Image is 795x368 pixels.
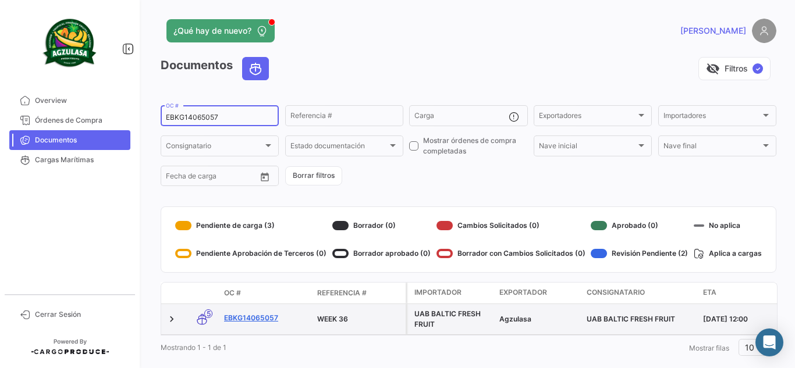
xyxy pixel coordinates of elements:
[414,309,490,330] div: UAB BALTIC FRESH FRUIT
[35,309,126,320] span: Cerrar Sesión
[195,174,238,182] input: Hasta
[224,313,308,323] a: EBKG14065057
[499,287,547,298] span: Exportador
[698,57,771,80] button: visibility_offFiltros✓
[35,115,126,126] span: Órdenes de Compra
[9,130,130,150] a: Documentos
[582,283,698,303] datatable-header-cell: Consignatario
[706,62,720,76] span: visibility_off
[313,283,406,303] datatable-header-cell: Referencia #
[175,244,326,263] div: Pendiente Aprobación de Terceros (0)
[166,144,263,152] span: Consignatario
[587,315,675,323] span: UAB BALTIC FRESH FRUIT
[539,113,636,122] span: Exportadores
[243,58,268,80] button: Ocean
[175,216,326,235] div: Pendiente de carga (3)
[317,314,401,324] div: WEEK 36
[755,328,783,356] div: Abrir Intercom Messenger
[9,91,130,110] a: Overview
[35,135,126,145] span: Documentos
[256,168,274,185] button: Open calendar
[407,283,495,303] datatable-header-cell: Importador
[332,216,431,235] div: Borrador (0)
[680,25,746,37] span: [PERSON_NAME]
[166,19,275,42] button: ¿Qué hay de nuevo?
[703,287,716,298] span: ETA
[414,287,462,298] span: Importador
[219,283,313,303] datatable-header-cell: OC #
[317,288,367,298] span: Referencia #
[499,314,577,324] div: Agzulasa
[436,216,585,235] div: Cambios Solicitados (0)
[663,113,761,122] span: Importadores
[35,95,126,106] span: Overview
[224,288,241,298] span: OC #
[703,314,781,324] div: [DATE] 12:00
[698,283,786,303] datatable-header-cell: ETA
[285,166,342,185] button: Borrar filtros
[35,155,126,165] span: Cargas Marítimas
[694,216,762,235] div: No aplica
[332,244,431,263] div: Borrador aprobado (0)
[166,174,187,182] input: Desde
[9,110,130,130] a: Órdenes de Compra
[423,135,527,156] span: Mostrar órdenes de compra completadas
[753,63,763,74] span: ✓
[204,309,212,318] span: 5
[161,57,272,80] h3: Documentos
[41,14,99,72] img: agzulasa-logo.png
[290,144,388,152] span: Estado documentación
[436,244,585,263] div: Borrador con Cambios Solicitados (0)
[9,150,130,170] a: Cargas Marítimas
[752,19,776,43] img: placeholder-user.png
[495,283,582,303] datatable-header-cell: Exportador
[663,144,761,152] span: Nave final
[591,216,688,235] div: Aprobado (0)
[745,342,754,352] span: 10
[184,288,219,298] datatable-header-cell: Modo de Transporte
[166,313,178,325] a: Expand/Collapse Row
[161,343,226,352] span: Mostrando 1 - 1 de 1
[694,244,762,263] div: Aplica a cargas
[539,144,636,152] span: Nave inicial
[173,25,251,37] span: ¿Qué hay de nuevo?
[591,244,688,263] div: Revisión Pendiente (2)
[587,287,645,298] span: Consignatario
[689,344,729,352] span: Mostrar filas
